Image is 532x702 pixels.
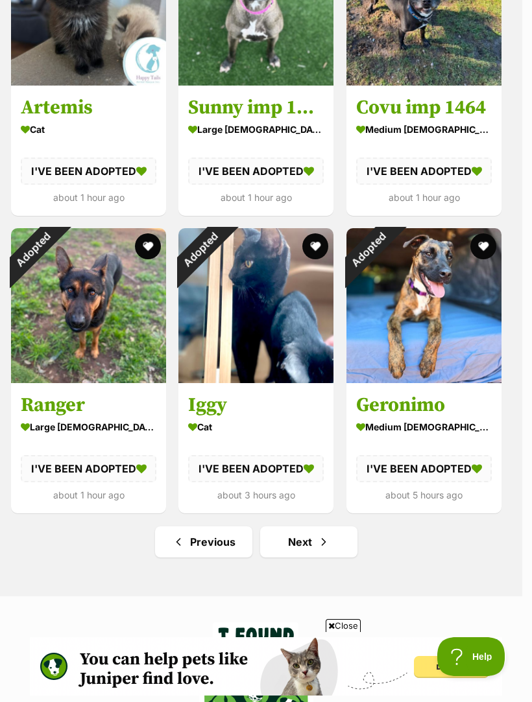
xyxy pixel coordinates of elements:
a: Next page [260,526,357,557]
div: medium [DEMOGRAPHIC_DATA] Dog [356,417,492,436]
a: Ranger large [DEMOGRAPHIC_DATA] Dog I'VE BEEN ADOPTED about 1 hour ago favourite [11,383,166,513]
h3: Geronimo [356,393,492,417]
div: I'VE BEEN ADOPTED [356,158,492,185]
div: about 1 hour ago [188,189,324,206]
div: I'VE BEEN ADOPTED [21,455,156,482]
a: Adopted [346,373,502,386]
a: Adopted [11,373,166,386]
div: Adopted [330,211,407,288]
a: Sunny imp 1011 large [DEMOGRAPHIC_DATA] Dog I'VE BEEN ADOPTED about 1 hour ago favourite [178,86,333,216]
div: about 5 hours ago [356,486,492,504]
h3: Covu imp 1464 [356,95,492,120]
div: about 1 hour ago [21,189,156,206]
h3: Artemis [21,95,156,120]
h3: Ranger [21,393,156,417]
div: I'VE BEEN ADOPTED [21,158,156,185]
a: Adopted [178,75,333,88]
div: large [DEMOGRAPHIC_DATA] Dog [21,417,156,436]
div: about 1 hour ago [356,189,492,206]
button: favourite [135,233,161,259]
div: I'VE BEEN ADOPTED [356,455,492,482]
div: medium [DEMOGRAPHIC_DATA] Dog [356,120,492,139]
img: Ranger [11,228,166,383]
div: Adopted [162,211,239,288]
a: Artemis Cat I'VE BEEN ADOPTED about 1 hour ago favourite [11,86,166,216]
iframe: Help Scout Beacon - Open [437,637,506,676]
div: large [DEMOGRAPHIC_DATA] Dog [188,120,324,139]
h3: Iggy [188,393,324,417]
div: Cat [21,120,156,139]
a: Geronimo medium [DEMOGRAPHIC_DATA] Dog I'VE BEEN ADOPTED about 5 hours ago favourite [346,383,502,513]
a: Adopted [11,75,166,88]
div: about 3 hours ago [188,486,324,504]
div: Cat [188,417,324,436]
h3: Sunny imp 1011 [188,95,324,120]
a: Adopted [346,75,502,88]
a: Previous page [155,526,252,557]
iframe: Advertisement [30,637,502,696]
div: about 1 hour ago [21,486,156,504]
a: Iggy Cat I'VE BEEN ADOPTED about 3 hours ago favourite [178,383,333,513]
div: I'VE BEEN ADOPTED [188,455,324,482]
a: Covu imp 1464 medium [DEMOGRAPHIC_DATA] Dog I'VE BEEN ADOPTED about 1 hour ago favourite [346,86,502,216]
div: I'VE BEEN ADOPTED [188,158,324,185]
img: Geronimo [346,228,502,383]
button: favourite [470,233,496,259]
img: Iggy [178,228,333,383]
button: favourite [303,233,329,259]
a: Adopted [178,373,333,386]
nav: Pagination [10,526,503,557]
span: Close [326,619,361,632]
